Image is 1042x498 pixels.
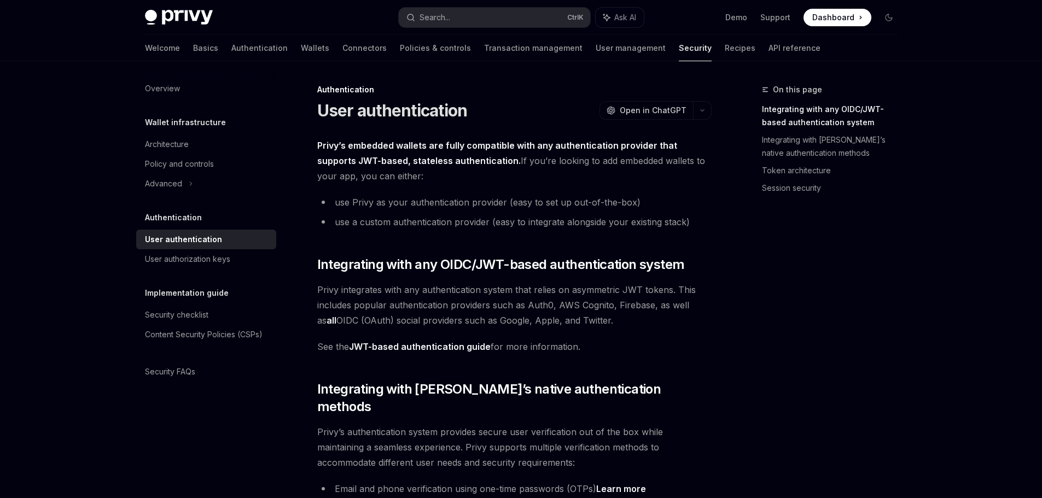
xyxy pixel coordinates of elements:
[420,11,450,24] div: Search...
[484,35,583,61] a: Transaction management
[317,424,712,470] span: Privy’s authentication system provides secure user verification out of the box while maintaining ...
[145,286,229,300] h5: Implementation guide
[136,79,276,98] a: Overview
[136,362,276,382] a: Security FAQs
[679,35,712,61] a: Security
[193,35,218,61] a: Basics
[317,138,712,184] span: If you’re looking to add embedded wallets to your app, you can either:
[317,282,712,328] span: Privy integrates with any authentication system that relies on asymmetric JWT tokens. This includ...
[812,12,854,23] span: Dashboard
[317,256,685,273] span: Integrating with any OIDC/JWT-based authentication system
[136,134,276,154] a: Architecture
[317,339,712,354] span: See the for more information.
[145,82,180,95] div: Overview
[145,35,180,61] a: Welcome
[327,315,336,326] strong: all
[725,12,747,23] a: Demo
[317,214,712,230] li: use a custom authentication provider (easy to integrate alongside your existing stack)
[399,8,590,27] button: Search...CtrlK
[136,249,276,269] a: User authorization keys
[614,12,636,23] span: Ask AI
[769,35,820,61] a: API reference
[136,154,276,174] a: Policy and controls
[317,195,712,210] li: use Privy as your authentication provider (easy to set up out-of-the-box)
[136,230,276,249] a: User authentication
[301,35,329,61] a: Wallets
[596,483,646,495] a: Learn more
[145,116,226,129] h5: Wallet infrastructure
[317,380,712,415] span: Integrating with [PERSON_NAME]’s native authentication methods
[136,325,276,344] a: Content Security Policies (CSPs)
[231,35,288,61] a: Authentication
[349,341,491,353] a: JWT-based authentication guide
[762,162,906,179] a: Token architecture
[317,481,712,496] li: Email and phone verification using one-time passwords (OTPs)
[145,253,230,266] div: User authorization keys
[400,35,471,61] a: Policies & controls
[145,233,222,246] div: User authentication
[317,101,468,120] h1: User authentication
[762,179,906,197] a: Session security
[136,305,276,325] a: Security checklist
[317,84,712,95] div: Authentication
[596,35,666,61] a: User management
[760,12,790,23] a: Support
[145,177,182,190] div: Advanced
[880,9,898,26] button: Toggle dark mode
[317,140,677,166] strong: Privy’s embedded wallets are fully compatible with any authentication provider that supports JWT-...
[762,101,906,131] a: Integrating with any OIDC/JWT-based authentication system
[145,328,263,341] div: Content Security Policies (CSPs)
[145,138,189,151] div: Architecture
[762,131,906,162] a: Integrating with [PERSON_NAME]’s native authentication methods
[596,8,644,27] button: Ask AI
[145,308,208,321] div: Security checklist
[342,35,387,61] a: Connectors
[145,10,213,25] img: dark logo
[725,35,755,61] a: Recipes
[804,9,871,26] a: Dashboard
[773,83,822,96] span: On this page
[145,157,214,171] div: Policy and controls
[567,13,584,22] span: Ctrl K
[145,211,202,224] h5: Authentication
[620,105,686,116] span: Open in ChatGPT
[145,365,195,378] div: Security FAQs
[599,101,693,120] button: Open in ChatGPT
